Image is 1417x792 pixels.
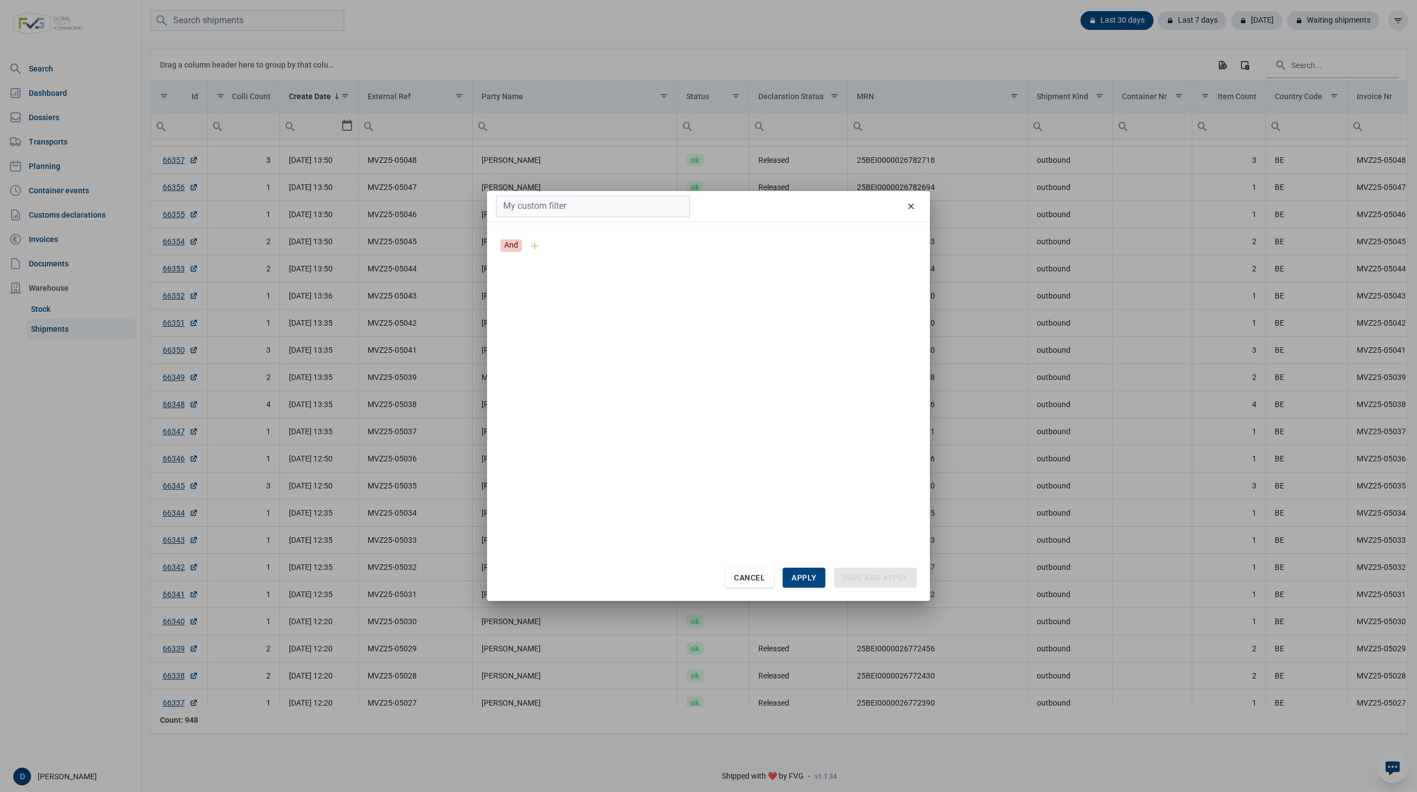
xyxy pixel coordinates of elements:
[500,235,548,256] div: Group item
[901,196,921,216] div: remove
[500,239,522,252] div: Operation
[525,235,545,256] div: Add
[792,573,816,582] span: Apply
[500,235,917,568] div: Filter builder
[725,568,774,588] div: Cancel
[496,196,690,217] input: My custom filter
[783,568,825,588] div: Apply
[734,573,765,582] span: Cancel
